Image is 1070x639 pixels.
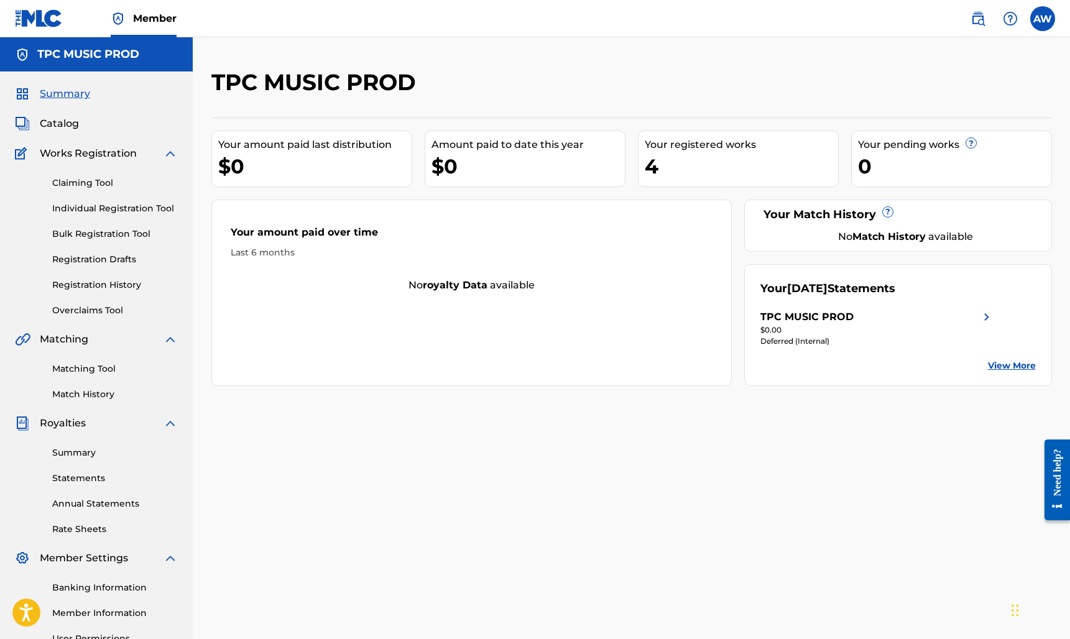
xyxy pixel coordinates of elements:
a: SummarySummary [15,86,90,101]
img: expand [163,416,178,431]
a: Individual Registration Tool [52,202,178,215]
a: Summary [52,446,178,459]
img: Royalties [15,416,30,431]
img: Catalog [15,116,30,131]
span: Member [133,11,177,25]
div: Last 6 months [231,246,713,259]
span: Royalties [40,416,86,431]
img: Top Rightsholder [111,11,126,26]
a: CatalogCatalog [15,116,79,131]
div: $0 [218,152,412,180]
a: Member Information [52,607,178,620]
img: expand [163,332,178,347]
div: Help [998,6,1023,31]
span: ? [883,207,893,217]
img: right chevron icon [979,310,994,324]
span: Member Settings [40,551,128,566]
div: Your registered works [645,137,838,152]
a: Claiming Tool [52,177,178,190]
div: Drag [1012,592,1019,629]
img: help [1003,11,1018,26]
a: View More [988,359,1036,372]
div: Your pending works [858,137,1051,152]
a: Bulk Registration Tool [52,228,178,241]
iframe: Chat Widget [1008,579,1070,639]
span: Works Registration [40,146,137,161]
div: $0 [431,152,625,180]
img: expand [163,551,178,566]
div: User Menu [1030,6,1055,31]
a: Rate Sheets [52,523,178,536]
a: Overclaims Tool [52,304,178,317]
h5: TPC MUSIC PROD [37,47,139,62]
iframe: Resource Center [1035,429,1070,531]
span: [DATE] [787,282,828,295]
img: Summary [15,86,30,101]
a: Banking Information [52,581,178,594]
div: 4 [645,152,838,180]
a: Match History [52,388,178,401]
div: Your amount paid over time [231,225,713,246]
span: Matching [40,332,88,347]
a: TPC MUSIC PRODright chevron icon$0.00Deferred (Internal) [760,310,994,347]
a: Matching Tool [52,362,178,375]
a: Public Search [966,6,990,31]
span: Summary [40,86,90,101]
img: Member Settings [15,551,30,566]
img: Matching [15,332,30,347]
div: TPC MUSIC PROD [760,310,854,324]
div: Your Statements [760,280,895,297]
div: Deferred (Internal) [760,336,994,347]
strong: royalty data [423,279,487,291]
img: search [971,11,985,26]
div: Amount paid to date this year [431,137,625,152]
a: Registration Drafts [52,253,178,266]
span: ? [966,138,976,148]
span: Catalog [40,116,79,131]
div: 0 [858,152,1051,180]
a: Annual Statements [52,497,178,510]
img: MLC Logo [15,9,63,27]
h2: TPC MUSIC PROD [211,68,422,96]
div: Your Match History [760,206,1036,223]
div: $0.00 [760,324,994,336]
strong: Match History [852,231,926,242]
a: Registration History [52,278,178,292]
div: No available [212,278,732,293]
img: expand [163,146,178,161]
img: Works Registration [15,146,31,161]
a: Statements [52,472,178,485]
img: Accounts [15,47,30,62]
div: Your amount paid last distribution [218,137,412,152]
div: No available [776,229,1036,244]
